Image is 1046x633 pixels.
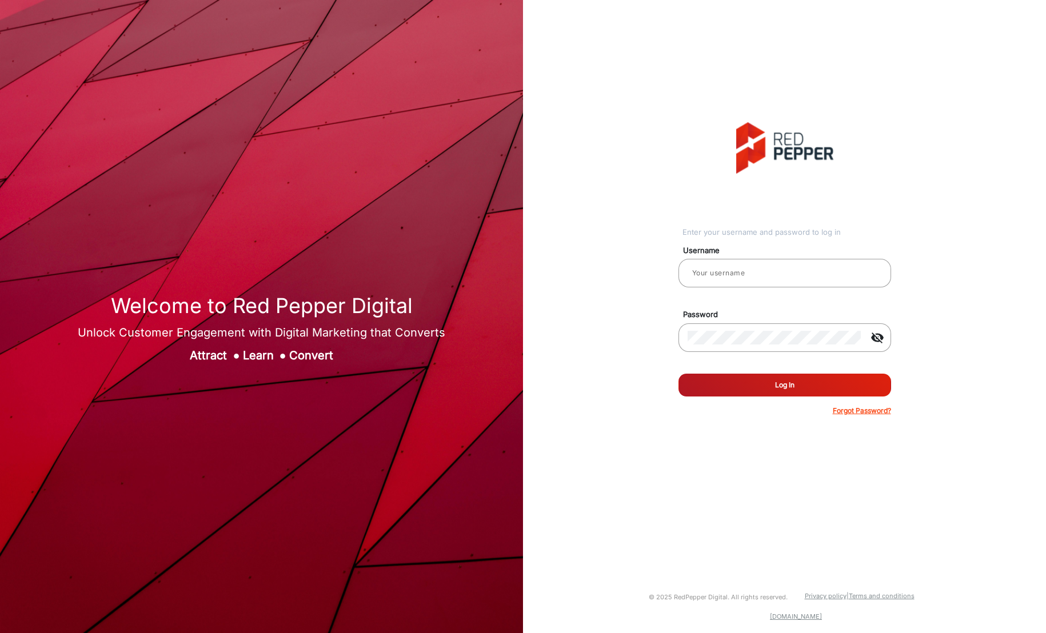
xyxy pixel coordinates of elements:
[864,331,891,344] mat-icon: visibility_off
[847,592,849,600] a: |
[78,347,445,364] div: Attract Learn Convert
[674,245,904,257] mat-label: Username
[688,266,882,280] input: Your username
[280,348,286,362] span: ●
[682,227,891,238] div: Enter your username and password to log in
[649,593,788,601] small: © 2025 RedPepper Digital. All rights reserved.
[78,294,445,318] h1: Welcome to Red Pepper Digital
[678,374,891,396] button: Log In
[770,612,822,620] a: [DOMAIN_NAME]
[833,406,891,416] p: Forgot Password?
[674,309,904,320] mat-label: Password
[233,348,239,362] span: ●
[849,592,915,600] a: Terms and conditions
[78,324,445,341] div: Unlock Customer Engagement with Digital Marketing that Converts
[736,122,833,174] img: vmg-logo
[805,592,847,600] a: Privacy policy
